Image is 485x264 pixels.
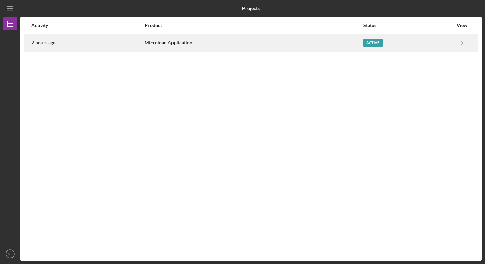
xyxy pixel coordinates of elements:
[31,23,144,28] div: Activity
[363,23,453,28] div: Status
[145,34,363,51] div: Microloan Application
[454,23,470,28] div: View
[31,40,56,45] time: 2025-09-16 15:48
[363,39,383,47] div: Active
[242,6,260,11] b: Projects
[8,252,13,256] text: ML
[3,247,17,261] button: ML
[145,23,363,28] div: Product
